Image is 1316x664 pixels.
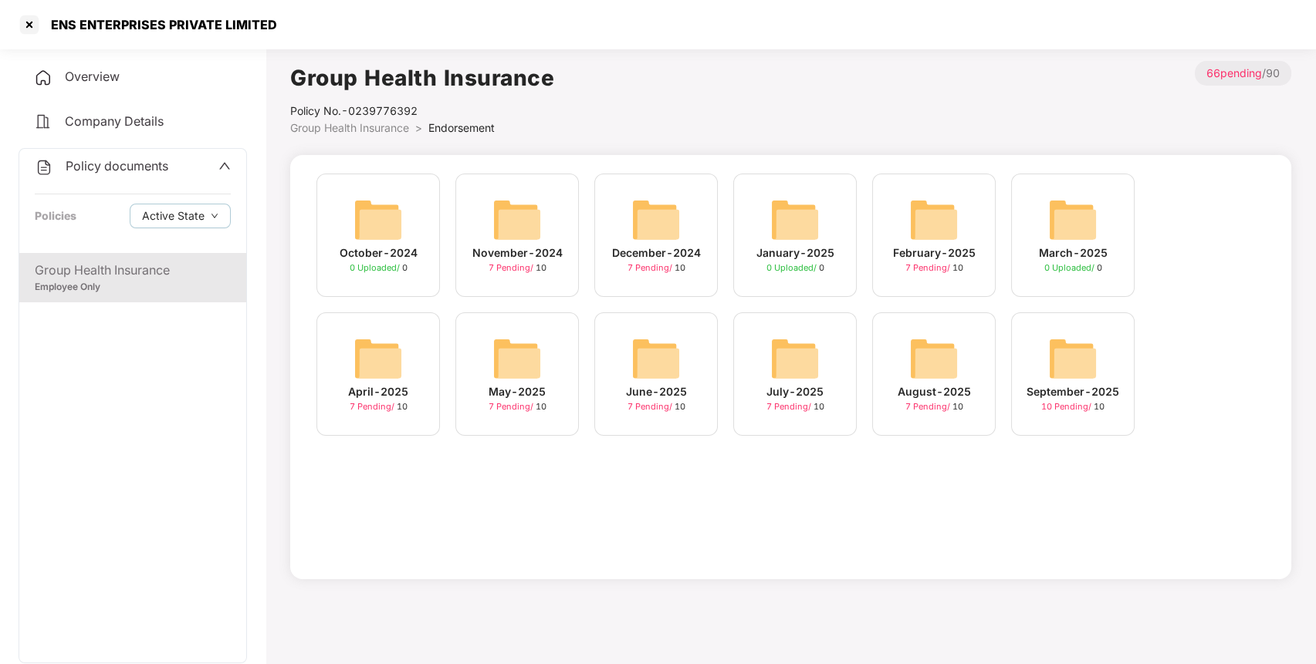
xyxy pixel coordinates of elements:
[489,401,536,412] span: 7 Pending /
[612,244,701,261] div: December-2024
[35,158,53,177] img: svg+xml;base64,PHN2ZyB4bWxucz0iaHR0cDovL3d3dy53My5vcmcvMjAwMC9zdmciIHdpZHRoPSIyNCIgaGVpZ2h0PSIyNC...
[1048,334,1098,383] img: svg+xml;base64,PHN2ZyB4bWxucz0iaHR0cDovL3d3dy53My5vcmcvMjAwMC9zdmciIHdpZHRoPSI2NCIgaGVpZ2h0PSI2NC...
[354,195,403,244] img: svg+xml;base64,PHN2ZyB4bWxucz0iaHR0cDovL3d3dy53My5vcmcvMjAwMC9zdmciIHdpZHRoPSI2NCIgaGVpZ2h0PSI2NC...
[290,61,554,95] h1: Group Health Insurance
[35,261,231,280] div: Group Health Insurance
[909,334,959,383] img: svg+xml;base64,PHN2ZyB4bWxucz0iaHR0cDovL3d3dy53My5vcmcvMjAwMC9zdmciIHdpZHRoPSI2NCIgaGVpZ2h0PSI2NC...
[1041,400,1105,413] div: 10
[898,383,971,400] div: August-2025
[489,383,546,400] div: May-2025
[1027,383,1119,400] div: September-2025
[472,244,563,261] div: November-2024
[350,401,397,412] span: 7 Pending /
[1048,195,1098,244] img: svg+xml;base64,PHN2ZyB4bWxucz0iaHR0cDovL3d3dy53My5vcmcvMjAwMC9zdmciIHdpZHRoPSI2NCIgaGVpZ2h0PSI2NC...
[905,400,963,413] div: 10
[770,195,820,244] img: svg+xml;base64,PHN2ZyB4bWxucz0iaHR0cDovL3d3dy53My5vcmcvMjAwMC9zdmciIHdpZHRoPSI2NCIgaGVpZ2h0PSI2NC...
[770,334,820,383] img: svg+xml;base64,PHN2ZyB4bWxucz0iaHR0cDovL3d3dy53My5vcmcvMjAwMC9zdmciIHdpZHRoPSI2NCIgaGVpZ2h0PSI2NC...
[628,261,685,275] div: 10
[415,121,422,134] span: >
[905,261,963,275] div: 10
[1044,261,1102,275] div: 0
[766,383,824,400] div: July-2025
[628,262,675,273] span: 7 Pending /
[354,334,403,383] img: svg+xml;base64,PHN2ZyB4bWxucz0iaHR0cDovL3d3dy53My5vcmcvMjAwMC9zdmciIHdpZHRoPSI2NCIgaGVpZ2h0PSI2NC...
[905,401,952,412] span: 7 Pending /
[34,69,52,87] img: svg+xml;base64,PHN2ZyB4bWxucz0iaHR0cDovL3d3dy53My5vcmcvMjAwMC9zdmciIHdpZHRoPSIyNCIgaGVpZ2h0PSIyNC...
[905,262,952,273] span: 7 Pending /
[130,204,231,228] button: Active Statedown
[142,207,205,224] span: Active State
[766,261,824,275] div: 0
[766,401,814,412] span: 7 Pending /
[65,113,164,129] span: Company Details
[350,262,402,273] span: 0 Uploaded /
[631,334,681,383] img: svg+xml;base64,PHN2ZyB4bWxucz0iaHR0cDovL3d3dy53My5vcmcvMjAwMC9zdmciIHdpZHRoPSI2NCIgaGVpZ2h0PSI2NC...
[489,262,536,273] span: 7 Pending /
[348,383,408,400] div: April-2025
[492,334,542,383] img: svg+xml;base64,PHN2ZyB4bWxucz0iaHR0cDovL3d3dy53My5vcmcvMjAwMC9zdmciIHdpZHRoPSI2NCIgaGVpZ2h0PSI2NC...
[626,383,687,400] div: June-2025
[211,212,218,221] span: down
[1195,61,1291,86] p: / 90
[218,160,231,172] span: up
[756,244,834,261] div: January-2025
[766,262,819,273] span: 0 Uploaded /
[428,121,495,134] span: Endorsement
[42,17,277,32] div: ENS ENTERPRISES PRIVATE LIMITED
[766,400,824,413] div: 10
[350,261,408,275] div: 0
[489,261,546,275] div: 10
[35,207,76,224] div: Policies
[909,195,959,244] img: svg+xml;base64,PHN2ZyB4bWxucz0iaHR0cDovL3d3dy53My5vcmcvMjAwMC9zdmciIHdpZHRoPSI2NCIgaGVpZ2h0PSI2NC...
[1041,401,1094,412] span: 10 Pending /
[340,244,418,261] div: October-2024
[290,103,554,120] div: Policy No.- 0239776392
[66,158,168,174] span: Policy documents
[628,401,675,412] span: 7 Pending /
[492,195,542,244] img: svg+xml;base64,PHN2ZyB4bWxucz0iaHR0cDovL3d3dy53My5vcmcvMjAwMC9zdmciIHdpZHRoPSI2NCIgaGVpZ2h0PSI2NC...
[34,113,52,131] img: svg+xml;base64,PHN2ZyB4bWxucz0iaHR0cDovL3d3dy53My5vcmcvMjAwMC9zdmciIHdpZHRoPSIyNCIgaGVpZ2h0PSIyNC...
[350,400,408,413] div: 10
[628,400,685,413] div: 10
[290,121,409,134] span: Group Health Insurance
[35,280,231,295] div: Employee Only
[65,69,120,84] span: Overview
[631,195,681,244] img: svg+xml;base64,PHN2ZyB4bWxucz0iaHR0cDovL3d3dy53My5vcmcvMjAwMC9zdmciIHdpZHRoPSI2NCIgaGVpZ2h0PSI2NC...
[1039,244,1108,261] div: March-2025
[489,400,546,413] div: 10
[1044,262,1097,273] span: 0 Uploaded /
[893,244,976,261] div: February-2025
[1206,66,1262,79] span: 66 pending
